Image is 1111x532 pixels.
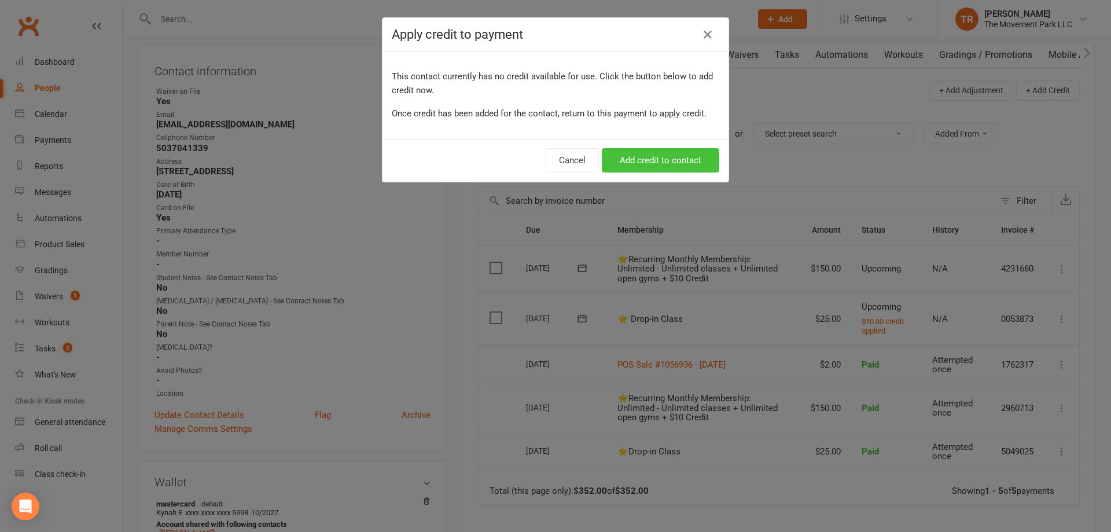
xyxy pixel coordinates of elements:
[392,107,719,120] p: Once credit has been added for the contact, return to this payment to apply credit.
[698,25,717,44] a: Close
[392,27,719,42] h4: Apply credit to payment
[546,148,599,173] button: Cancel
[12,493,39,520] div: Open Intercom Messenger
[602,148,719,173] button: Add credit to contact
[392,69,719,97] p: This contact currently has no credit available for use. Click the button below to add credit now.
